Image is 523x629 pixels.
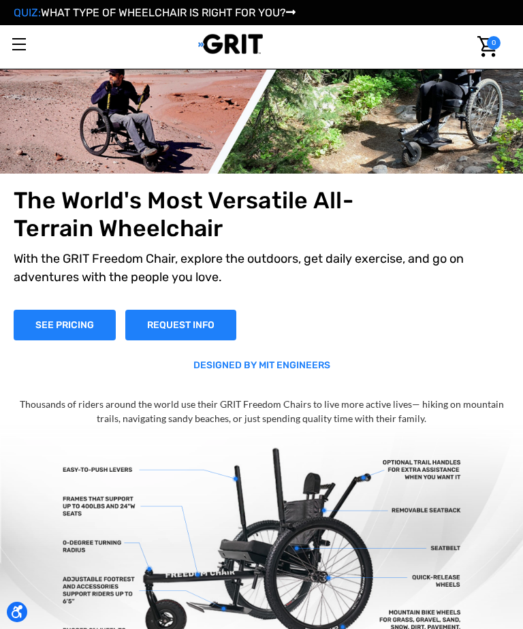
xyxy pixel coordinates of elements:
span: Toggle menu [12,44,26,45]
span: 0 [487,36,501,50]
a: QUIZ:WHAT TYPE OF WHEELCHAIR IS RIGHT FOR YOU? [14,6,296,19]
h1: The World's Most Versatile All-Terrain Wheelchair [14,187,410,243]
img: Cart [477,36,497,57]
img: GRIT All-Terrain Wheelchair and Mobility Equipment [198,33,263,54]
a: Shop Now [14,310,116,340]
p: Thousands of riders around the world use their GRIT Freedom Chairs to live more active lives— hik... [13,397,510,425]
iframe: Tidio Chat [337,541,517,605]
span: QUIZ: [14,6,41,19]
p: With the GRIT Freedom Chair, explore the outdoors, get daily exercise, and go on adventures with ... [14,250,509,287]
p: DESIGNED BY MIT ENGINEERS [13,358,510,372]
a: Slide number 1, Request Information [125,310,236,340]
a: Cart with 0 items [469,25,501,68]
